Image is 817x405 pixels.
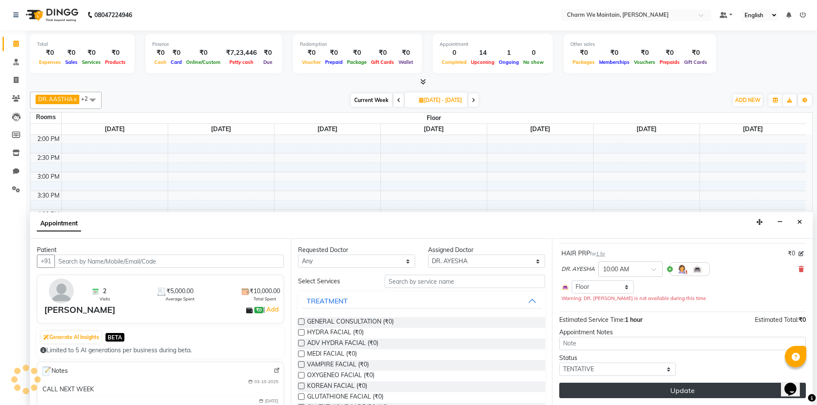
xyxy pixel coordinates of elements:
button: TREATMENT [301,293,541,309]
input: Search by Name/Mobile/Email/Code [54,255,284,268]
span: Average Spent [166,296,195,302]
span: KOREAN FACIAL (₹0) [307,381,367,392]
span: Cash [152,59,169,65]
span: DR. AASTHA [38,96,73,102]
a: x [73,96,77,102]
span: Estimated Total: [755,316,799,324]
span: ₹0 [254,307,263,314]
a: October 8, 2025 [316,124,339,135]
div: Appointment [440,41,546,48]
span: Total Spent [253,296,276,302]
span: Expenses [37,59,63,65]
span: ADD NEW [735,97,760,103]
i: Edit price [799,251,804,256]
span: Upcoming [469,59,497,65]
span: Estimated Service Time: [559,316,625,324]
div: ₹0 [323,48,345,58]
span: Online/Custom [184,59,223,65]
span: ₹10,000.00 [250,287,280,296]
span: Petty cash [227,59,256,65]
button: +91 [37,255,55,268]
img: Hairdresser.png [677,264,687,274]
a: October 10, 2025 [528,124,552,135]
b: 08047224946 [94,3,132,27]
div: ₹0 [396,48,415,58]
div: ₹0 [152,48,169,58]
small: Warning: DR. [PERSON_NAME] is not available during this time [561,295,706,301]
span: Prepaids [657,59,682,65]
img: Interior.png [561,283,569,291]
span: [DATE] [265,398,278,404]
span: Packages [570,59,597,65]
div: ₹0 [80,48,103,58]
span: +2 [81,95,94,102]
div: ₹0 [37,48,63,58]
div: HAIR PRP [561,249,605,258]
span: GENERAL CONSULTATION (₹0) [307,317,394,328]
span: HYDRA FACIAL (₹0) [307,328,364,339]
div: 3:30 PM [36,191,61,200]
button: Generate AI Insights [41,331,101,343]
span: No show [521,59,546,65]
img: Interior.png [692,264,702,274]
span: Voucher [300,59,323,65]
span: BETA [106,333,124,341]
button: ADD NEW [733,94,763,106]
a: October 6, 2025 [103,124,127,135]
span: VAMPIRE FACIAL (₹0) [307,360,369,371]
button: Close [793,216,806,229]
input: Search by service name [385,275,545,288]
div: ₹0 [570,48,597,58]
div: ₹0 [369,48,396,58]
div: [PERSON_NAME] [44,303,115,316]
span: Card [169,59,184,65]
span: ₹0 [799,316,806,324]
span: 2 [103,287,106,296]
span: | [263,304,280,315]
div: ₹0 [632,48,657,58]
span: Package [345,59,369,65]
div: ₹0 [597,48,632,58]
div: Other sales [570,41,709,48]
span: Wallet [396,59,415,65]
span: 03-10-2025 [254,378,278,385]
span: Gift Cards [682,59,709,65]
div: 2:30 PM [36,153,61,162]
div: Requested Doctor [298,246,415,255]
span: Gift Cards [369,59,396,65]
span: 1 hour [625,316,642,324]
span: Vouchers [632,59,657,65]
img: logo [22,3,81,27]
div: Appointment Notes [559,328,806,337]
div: 0 [521,48,546,58]
div: Redemption [300,41,415,48]
a: October 11, 2025 [635,124,658,135]
span: Prepaid [323,59,345,65]
div: Status [559,354,676,363]
div: ₹0 [184,48,223,58]
a: October 7, 2025 [209,124,233,135]
div: Limited to 5 AI generations per business during beta. [40,346,280,355]
div: Total [37,41,128,48]
span: ₹5,000.00 [166,287,193,296]
span: ADV HYDRA FACIAL (₹0) [307,339,378,349]
span: Floor [62,113,806,123]
div: ₹0 [682,48,709,58]
span: Appointment [37,216,81,231]
div: ₹0 [103,48,128,58]
div: 4:00 PM [36,210,61,219]
span: Ongoing [497,59,521,65]
div: ₹7,23,446 [223,48,260,58]
span: Visits [99,296,110,302]
button: Update [559,383,806,398]
div: ₹0 [345,48,369,58]
span: Services [80,59,103,65]
div: CALL NEXT WEEK [42,385,94,394]
div: 0 [440,48,469,58]
div: 1 [497,48,521,58]
span: Completed [440,59,469,65]
div: 3:00 PM [36,172,61,181]
span: DR. AYESHA [561,265,595,273]
span: GLUTATHIONE FACIAL (₹0) [307,392,383,403]
div: ₹0 [63,48,80,58]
